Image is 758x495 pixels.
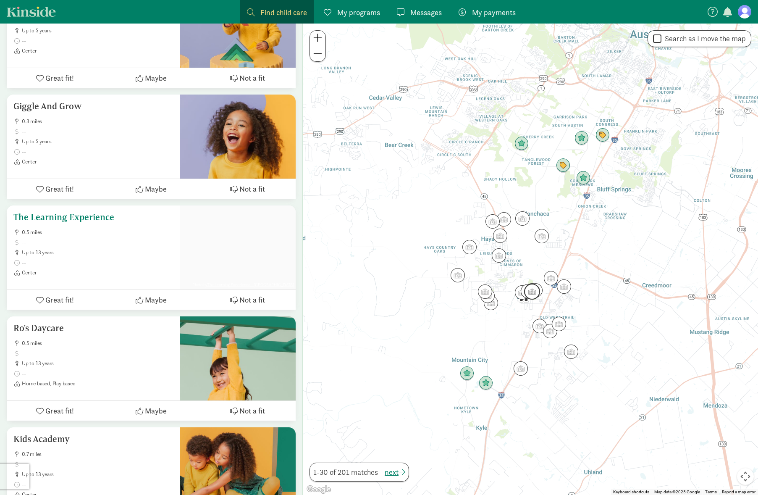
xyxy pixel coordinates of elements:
[574,131,589,145] div: Click to see details
[22,249,173,256] span: up to 13 years
[313,466,378,478] span: 1-30 of 201 matches
[103,401,199,421] button: Maybe
[13,434,173,444] h5: Kids Academy
[613,489,649,495] button: Keyboard shortcuts
[654,490,700,494] span: Map data ©2025 Google
[22,360,173,367] span: up to 13 years
[737,468,754,485] button: Map camera controls
[7,179,103,199] button: Great fit!
[13,323,173,333] h5: Ro's Daycare
[515,211,530,226] div: Click to see details
[460,366,474,381] div: Click to see details
[525,283,539,298] div: Click to see details
[410,7,442,18] span: Messages
[45,72,74,84] span: Great fit!
[260,7,307,18] span: Find child care
[199,401,296,421] button: Not a fit
[199,290,296,310] button: Not a fit
[239,183,265,195] span: Not a fit
[484,296,498,310] div: Click to see details
[543,324,557,338] div: Click to see details
[199,179,296,199] button: Not a fit
[7,290,103,310] button: Great fit!
[145,72,167,84] span: Maybe
[239,405,265,416] span: Not a fit
[479,376,493,390] div: Click to see details
[305,484,333,495] a: Open this area in Google Maps (opens a new window)
[145,183,167,195] span: Maybe
[493,229,507,243] div: Click to see details
[22,340,173,347] span: 0.5 miles
[22,471,173,478] span: up to 13 years
[22,380,173,387] span: Home based, Play based
[564,345,578,359] div: Click to see details
[705,490,717,494] a: Terms
[239,294,265,305] span: Not a fit
[305,484,333,495] img: Google
[45,405,74,416] span: Great fit!
[472,7,516,18] span: My payments
[145,405,167,416] span: Maybe
[13,212,173,222] h5: The Learning Experience
[22,47,173,54] span: Center
[544,271,558,285] div: Click to see details
[337,7,380,18] span: My programs
[556,158,570,173] div: Click to see details
[451,268,465,282] div: Click to see details
[524,284,540,300] div: Click to see details
[13,101,173,111] h5: Giggle And Grow
[722,490,755,494] a: Report a map error
[22,229,173,236] span: 0.5 miles
[7,401,103,421] button: Great fit!
[207,282,294,287] a: The Learning Experience - [GEOGRAPHIC_DATA]
[385,466,405,478] button: next
[515,285,529,300] div: Click to see details
[199,68,296,88] button: Not a fit
[514,137,529,151] div: Click to see details
[45,294,74,305] span: Great fit!
[576,171,590,185] div: Click to see details
[528,283,543,298] div: Click to see details
[661,34,746,44] label: Search as I move the map
[22,118,173,125] span: 0.3 miles
[462,240,477,254] div: Click to see details
[103,179,199,199] button: Maybe
[497,212,511,226] div: Click to see details
[239,72,265,84] span: Not a fit
[552,317,566,331] div: Click to see details
[103,290,199,310] button: Maybe
[492,248,506,263] div: Click to see details
[485,214,500,229] div: Click to see details
[191,280,296,290] span: Photo by
[532,319,547,333] div: Click to see details
[535,229,549,243] div: Click to see details
[103,68,199,88] button: Maybe
[478,284,492,299] div: Click to see details
[7,6,56,17] a: Kinside
[22,269,173,276] span: Center
[595,128,610,142] div: Click to see details
[45,183,74,195] span: Great fit!
[521,284,535,298] div: Click to see details
[22,27,173,34] span: up to 5 years
[7,68,103,88] button: Great fit!
[145,294,167,305] span: Maybe
[557,279,571,294] div: Click to see details
[22,138,173,145] span: up to 5 years
[22,451,173,458] span: 0.7 miles
[514,361,528,376] div: Click to see details
[22,158,173,165] span: Center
